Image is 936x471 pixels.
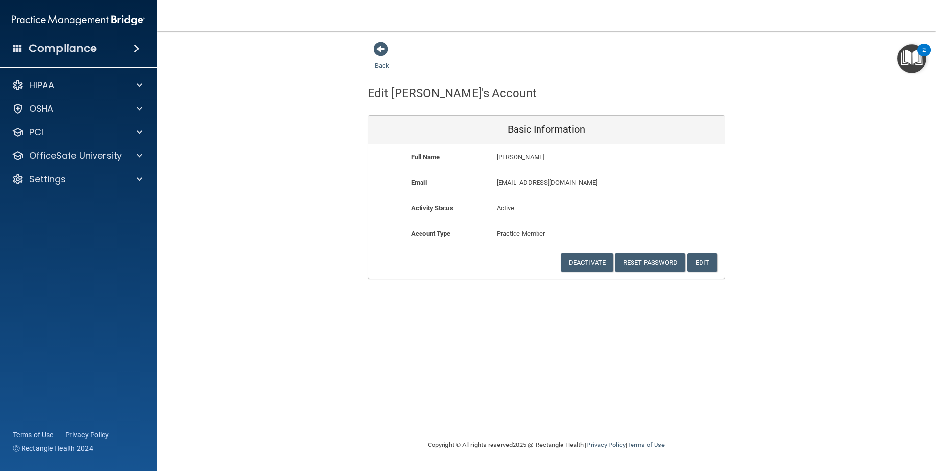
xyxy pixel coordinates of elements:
h4: Edit [PERSON_NAME]'s Account [368,87,537,99]
a: Back [375,50,389,69]
span: Ⓒ Rectangle Health 2024 [13,444,93,453]
iframe: Drift Widget Chat Controller [767,401,924,441]
p: Settings [29,174,66,185]
div: 2 [922,50,926,63]
a: OfficeSafe University [12,150,142,162]
p: OSHA [29,103,54,115]
button: Deactivate [561,253,613,272]
h4: Compliance [29,42,97,55]
button: Open Resource Center, 2 new notifications [897,44,926,73]
a: HIPAA [12,79,142,91]
button: Edit [687,253,717,272]
p: PCI [29,126,43,138]
div: Basic Information [368,116,725,144]
p: [PERSON_NAME] [497,151,653,163]
b: Email [411,179,427,186]
p: [EMAIL_ADDRESS][DOMAIN_NAME] [497,177,653,189]
b: Account Type [411,230,450,237]
p: Practice Member [497,228,596,240]
a: Settings [12,174,142,185]
img: PMB logo [12,10,145,30]
a: Terms of Use [627,441,665,448]
div: Copyright © All rights reserved 2025 @ Rectangle Health | | [368,429,725,461]
p: HIPAA [29,79,54,91]
a: Terms of Use [13,430,53,440]
a: OSHA [12,103,142,115]
a: Privacy Policy [586,441,625,448]
a: Privacy Policy [65,430,109,440]
button: Reset Password [615,253,685,272]
a: PCI [12,126,142,138]
b: Activity Status [411,204,453,212]
b: Full Name [411,153,440,161]
p: Active [497,202,596,214]
p: OfficeSafe University [29,150,122,162]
